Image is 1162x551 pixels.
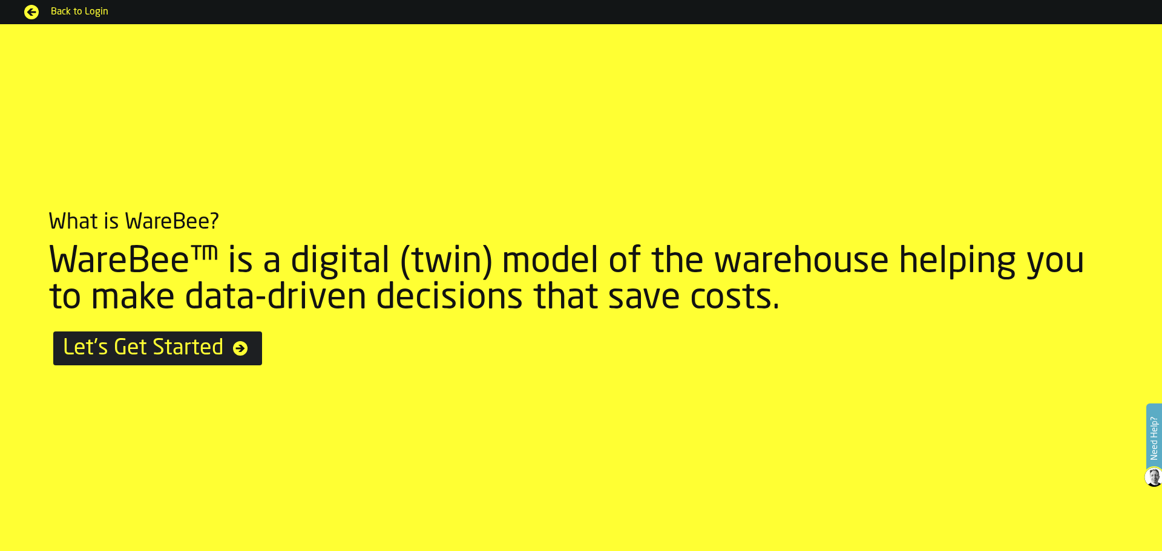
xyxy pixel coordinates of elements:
[51,5,1138,19] span: Back to Login
[48,210,220,235] div: What is WareBee?
[1147,405,1161,472] label: Need Help?
[53,331,262,365] a: Let's Get Started
[399,244,493,281] span: (twin)
[48,244,1114,317] div: WareBee™ is a digital model of the warehouse helping you to make data-driven decisions that save ...
[24,5,1138,19] a: Back to Login
[63,336,223,360] span: Let's Get Started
